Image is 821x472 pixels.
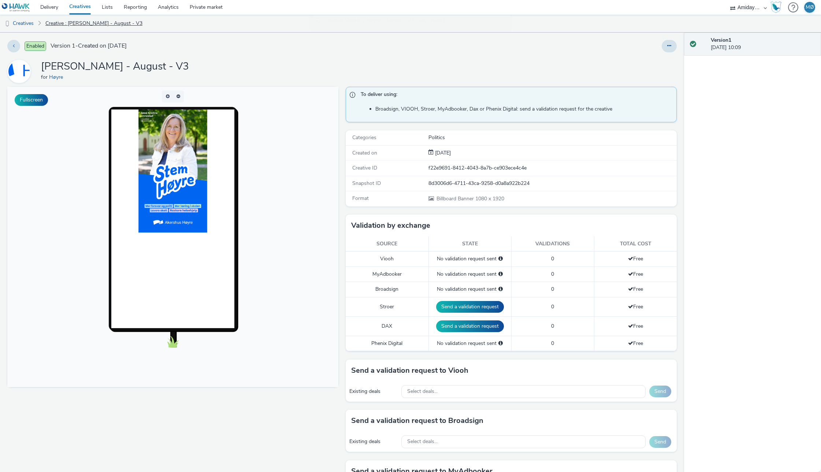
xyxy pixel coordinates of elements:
th: Source [346,237,428,252]
div: No validation request sent [432,340,508,347]
span: Free [628,303,643,310]
span: Select deals... [407,389,438,395]
span: 0 [551,303,554,310]
a: Høyre [7,68,34,75]
h1: [PERSON_NAME] - August - V3 [41,60,189,74]
img: dooh [4,20,11,27]
img: Advertisement preview [131,23,200,146]
div: No validation request sent [432,271,508,278]
span: Enabled [25,41,46,51]
div: MØ [806,2,814,13]
strong: Version 1 [711,37,731,44]
th: Total cost [594,237,677,252]
span: [DATE] [434,149,451,156]
li: Broadsign, VIOOH, Stroer, MyAdbooker, Dax or Phenix Digital: send a validation request for the cr... [375,105,673,113]
span: To deliver using: [361,91,669,100]
span: 0 [551,340,554,347]
td: DAX [346,316,428,336]
div: No validation request sent [432,255,508,263]
div: Please select a deal below and click on Send to send a validation request to Viooh. [498,255,503,263]
div: f22e9691-8412-4043-8a7b-ce903ece4c4e [428,164,676,172]
td: MyAdbooker [346,267,428,282]
div: Please select a deal below and click on Send to send a validation request to Broadsign. [498,286,503,293]
div: No validation request sent [432,286,508,293]
th: State [428,237,511,252]
span: 0 [551,286,554,293]
span: 0 [551,323,554,330]
button: Send [649,386,671,397]
h3: Send a validation request to Viooh [351,365,468,376]
span: Billboard Banner [436,195,475,202]
span: Categories [352,134,376,141]
a: Hawk Academy [770,1,784,13]
span: Snapshot ID [352,180,381,187]
span: Free [628,340,643,347]
span: Created on [352,149,377,156]
div: Politics [428,134,676,141]
h3: Validation by exchange [351,220,430,231]
td: Viooh [346,252,428,267]
td: Stroer [346,297,428,316]
button: Send [649,436,671,448]
span: Format [352,195,369,202]
td: Broadsign [346,282,428,297]
span: Free [628,271,643,278]
div: [DATE] 10:09 [711,37,815,52]
td: Phenix Digital [346,336,428,351]
span: Free [628,286,643,293]
div: Creation 13 August 2025, 10:09 [434,149,451,157]
h3: Send a validation request to Broadsign [351,415,483,426]
div: Please select a deal below and click on Send to send a validation request to Phenix Digital. [498,340,503,347]
div: 8d3006d6-4711-43ca-9258-d0a8a922b224 [428,180,676,187]
a: Høyre [49,74,66,81]
span: Free [628,255,643,262]
button: Send a validation request [436,301,504,313]
span: 0 [551,271,554,278]
img: Høyre [8,61,30,82]
th: Validations [511,237,594,252]
span: Creative ID [352,164,377,171]
a: Creative : [PERSON_NAME] - August - V3 [42,15,146,32]
div: Please select a deal below and click on Send to send a validation request to MyAdbooker. [498,271,503,278]
button: Fullscreen [15,94,48,106]
span: Free [628,323,643,330]
img: Hawk Academy [770,1,781,13]
span: 0 [551,255,554,262]
button: Send a validation request [436,320,504,332]
img: undefined Logo [2,3,30,12]
div: Existing deals [349,438,397,445]
div: Existing deals [349,388,397,395]
span: 1080 x 1920 [436,195,504,202]
span: Version 1 - Created on [DATE] [51,42,127,50]
span: Creative 'Akerhus Høyre - August - V3' was created [325,17,503,26]
span: for [41,74,49,81]
span: Select deals... [407,439,438,445]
